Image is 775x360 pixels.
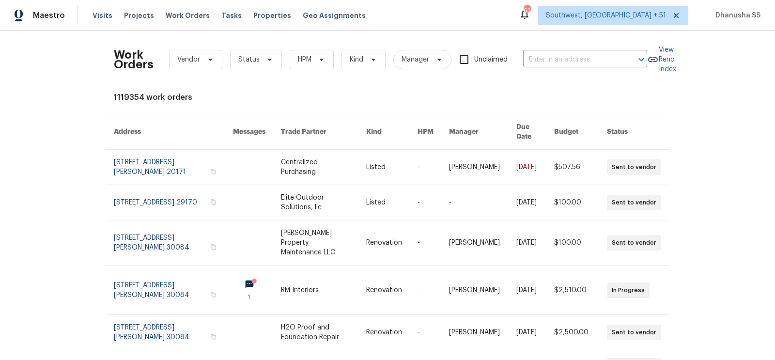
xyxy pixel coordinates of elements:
[546,114,599,150] th: Budget
[177,55,200,64] span: Vendor
[93,11,112,20] span: Visits
[124,11,154,20] span: Projects
[253,11,291,20] span: Properties
[509,114,546,150] th: Due Date
[523,52,620,67] input: Enter in an address
[221,12,242,19] span: Tasks
[358,185,410,220] td: Listed
[166,11,210,20] span: Work Orders
[350,55,363,64] span: Kind
[524,6,530,16] div: 633
[358,266,410,315] td: Renovation
[114,50,154,69] h2: Work Orders
[225,114,273,150] th: Messages
[358,150,410,185] td: Listed
[33,11,65,20] span: Maestro
[273,150,358,185] td: Centralized Purchasing
[402,55,429,64] span: Manager
[635,53,648,66] button: Open
[546,11,666,20] span: Southwest, [GEOGRAPHIC_DATA] + 51
[273,220,358,266] td: [PERSON_NAME] Property Maintenance LLC
[410,220,441,266] td: -
[303,11,366,20] span: Geo Assignments
[238,55,260,64] span: Status
[209,290,217,299] button: Copy Address
[410,266,441,315] td: -
[114,93,661,102] div: 1119354 work orders
[273,266,358,315] td: RM Interiors
[209,167,217,176] button: Copy Address
[712,11,760,20] span: Dhanusha SS
[209,332,217,341] button: Copy Address
[441,150,509,185] td: [PERSON_NAME]
[358,315,410,350] td: Renovation
[441,315,509,350] td: [PERSON_NAME]
[441,266,509,315] td: [PERSON_NAME]
[410,185,441,220] td: -
[273,185,358,220] td: Elite Outdoor Solutions, llc
[209,198,217,206] button: Copy Address
[599,114,669,150] th: Status
[358,114,410,150] th: Kind
[441,185,509,220] td: -
[298,55,311,64] span: HPM
[410,150,441,185] td: -
[441,220,509,266] td: [PERSON_NAME]
[358,220,410,266] td: Renovation
[209,243,217,251] button: Copy Address
[441,114,509,150] th: Manager
[273,114,358,150] th: Trade Partner
[273,315,358,350] td: H2O Proof and Foundation Repair
[106,114,225,150] th: Address
[410,114,441,150] th: HPM
[474,55,508,65] span: Unclaimed
[410,315,441,350] td: -
[647,45,676,74] a: View Reno Index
